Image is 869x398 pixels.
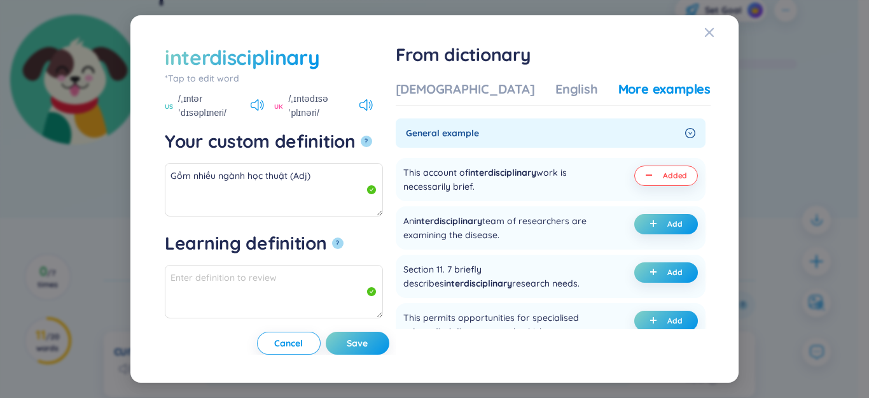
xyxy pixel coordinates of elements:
[165,232,327,255] div: Learning definition
[667,219,683,229] span: Add
[165,102,173,112] span: US
[347,337,368,350] span: Save
[468,167,536,178] span: interdisciplinary
[332,238,344,249] button: Learning definition
[667,267,683,278] span: Add
[403,214,613,242] div: An team of researchers are examining the disease.
[165,130,356,153] div: Your custom definition
[634,311,698,331] button: plusAdd
[396,80,535,98] div: [DEMOGRAPHIC_DATA]
[650,268,662,277] span: plus
[257,332,321,355] button: Cancel
[704,15,739,50] button: Close
[396,43,711,66] h1: From dictionary
[444,278,512,289] span: interdisciplinary
[413,326,481,338] span: interdisciplinary
[403,166,613,194] div: This account of work is necessarily brief.
[634,214,698,234] button: plusAdd
[645,171,658,180] span: minus
[361,136,372,147] button: Your custom definition
[274,102,283,112] span: UK
[618,80,711,98] div: More examples
[165,163,383,217] textarea: Gồm nhiều ngành học thuật (Adj) Eg: This account of interdisciplinary work is necessarily brief.
[634,262,698,283] button: plusAdd
[396,118,706,148] div: General example
[165,71,383,85] div: *Tap to edit word
[274,337,303,350] span: Cancel
[663,171,687,181] span: Added
[555,80,598,98] div: English
[165,43,320,71] div: interdisciplinary
[178,92,246,120] span: /ˌɪntərˈdɪsəplɪneri/
[414,215,482,227] span: interdisciplinary
[288,92,353,120] span: /ˌɪntədɪsəˈplɪnəri/
[650,220,662,229] span: plus
[326,332,389,355] button: Save
[667,316,683,326] span: Add
[406,126,680,140] span: General example
[403,262,613,290] div: Section 11. 7 briefly describes research needs.
[403,311,613,353] div: This permits opportunities for specialised or research which are outstanding.
[685,128,695,138] span: right-circle
[634,166,698,186] button: minusAdded
[650,316,662,325] span: plus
